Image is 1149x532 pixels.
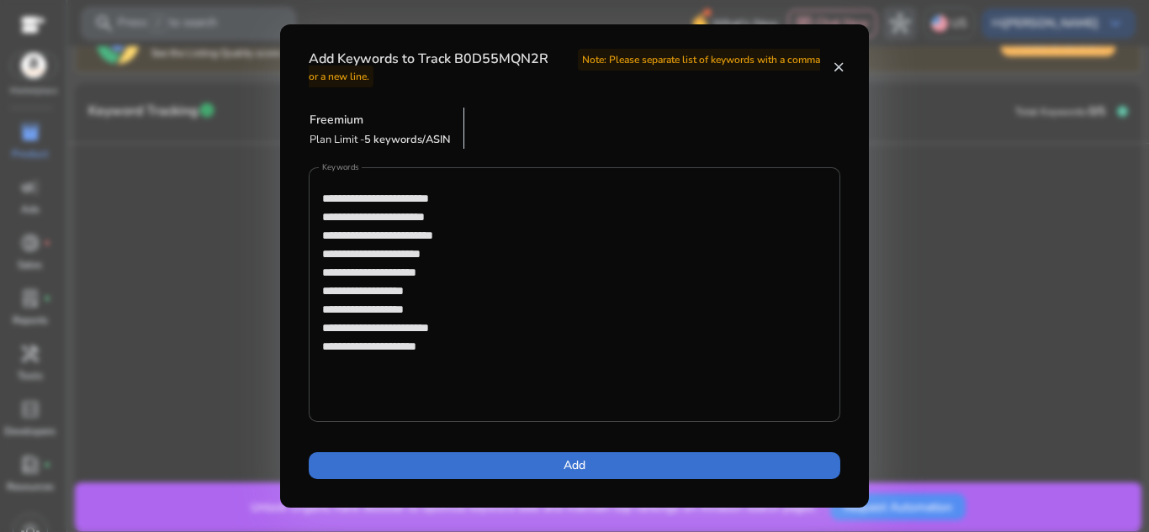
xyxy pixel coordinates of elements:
[309,452,840,479] button: Add
[832,60,845,75] mat-icon: close
[564,456,585,474] span: Add
[309,49,820,87] span: Note: Please separate list of keywords with a comma or a new line.
[364,132,451,147] span: 5 keywords/ASIN
[309,51,832,83] h4: Add Keywords to Track B0D55MQN2R
[310,132,451,148] p: Plan Limit -
[322,161,359,173] mat-label: Keywords
[310,113,451,128] h5: Freemium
